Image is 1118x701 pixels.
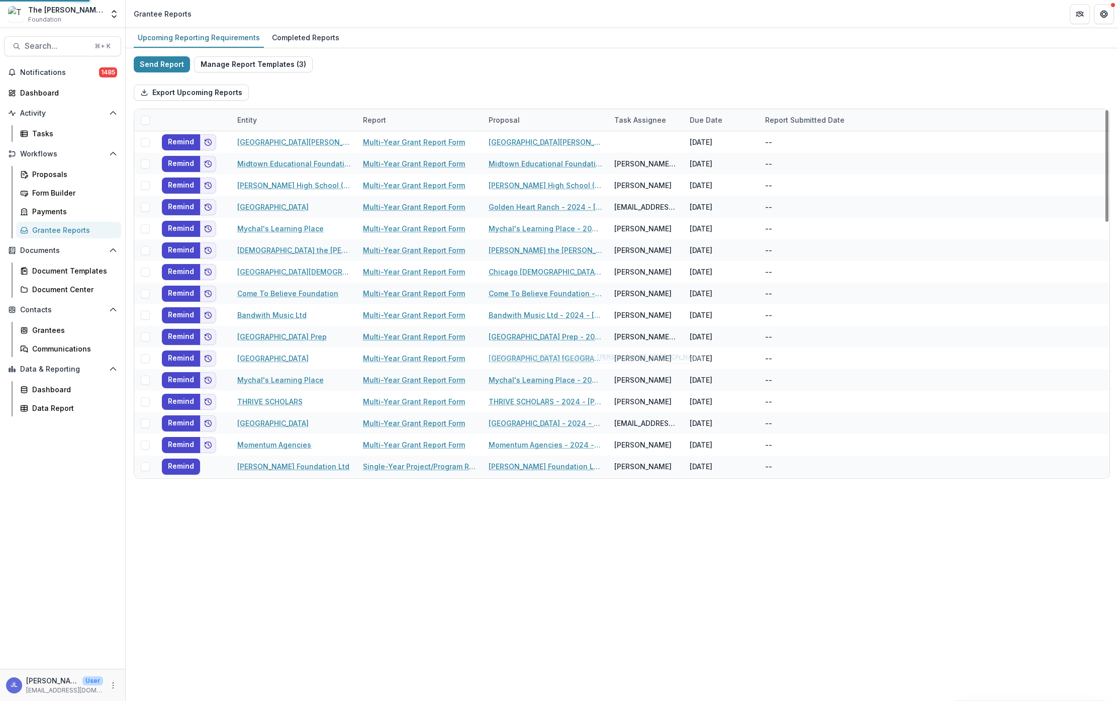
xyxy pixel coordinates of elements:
[614,223,672,234] div: [PERSON_NAME]
[489,180,602,191] a: [PERSON_NAME] High School (The [DEMOGRAPHIC_DATA] Bishops of Chicago) - 2024 - [PERSON_NAME] & [P...
[614,310,672,320] div: [PERSON_NAME]
[684,153,759,174] div: [DATE]
[237,137,351,147] a: [GEOGRAPHIC_DATA][PERSON_NAME][PERSON_NAME]
[200,372,216,388] button: Add to friends
[32,343,113,354] div: Communications
[363,375,465,385] a: Multi-Year Grant Report Form
[82,676,103,685] p: User
[107,4,121,24] button: Open entity switcher
[32,284,113,295] div: Document Center
[16,340,121,357] a: Communications
[765,267,772,277] div: --
[32,266,113,276] div: Document Templates
[134,56,190,72] button: Send Report
[483,109,608,131] div: Proposal
[231,115,263,125] div: Entity
[363,396,465,407] a: Multi-Year Grant Report Form
[16,262,121,279] a: Document Templates
[200,394,216,410] button: Add to friends
[765,353,772,364] div: --
[32,206,113,217] div: Payments
[489,375,602,385] a: Mychal's Learning Place - 2024 - [PERSON_NAME] & [PERSON_NAME] Foundation - Returning Grantee Form
[489,353,602,364] a: [GEOGRAPHIC_DATA] [GEOGRAPHIC_DATA] - 2024 - [PERSON_NAME] & [PERSON_NAME] Foundation - Returning...
[765,223,772,234] div: --
[489,245,602,255] a: [PERSON_NAME] the [PERSON_NAME] Jesuit College Prep - 2024 - [PERSON_NAME] & [PERSON_NAME] Founda...
[765,288,772,299] div: --
[765,331,772,342] div: --
[162,156,200,172] button: Remind
[765,158,772,169] div: --
[162,351,200,367] button: Remind
[765,396,772,407] div: --
[16,166,121,183] a: Proposals
[237,461,349,472] a: [PERSON_NAME] Foundation Ltd
[162,372,200,388] button: Remind
[684,131,759,153] div: [DATE]
[363,440,465,450] a: Multi-Year Grant Report Form
[614,202,678,212] div: [EMAIL_ADDRESS][DOMAIN_NAME]
[684,239,759,261] div: [DATE]
[4,146,121,162] button: Open Workflows
[162,199,200,215] button: Remind
[237,180,351,191] a: [PERSON_NAME] High School (The [DEMOGRAPHIC_DATA] [DEMOGRAPHIC_DATA] of [GEOGRAPHIC_DATA])
[684,218,759,239] div: [DATE]
[614,440,672,450] div: [PERSON_NAME]
[237,440,311,450] a: Momentum Agencies
[363,353,465,364] a: Multi-Year Grant Report Form
[99,67,117,77] span: 1485
[489,137,602,147] a: [GEOGRAPHIC_DATA][PERSON_NAME][PERSON_NAME] - 2024 - [PERSON_NAME] & [PERSON_NAME] Foundation - R...
[237,353,309,364] a: [GEOGRAPHIC_DATA]
[237,267,351,277] a: [GEOGRAPHIC_DATA][DEMOGRAPHIC_DATA]
[32,169,113,180] div: Proposals
[32,225,113,235] div: Grantee Reports
[25,41,88,51] span: Search...
[194,56,313,72] button: Manage Report Templates (3)
[363,418,465,428] a: Multi-Year Grant Report Form
[200,178,216,194] button: Add to friends
[614,245,672,255] div: [PERSON_NAME]
[363,461,477,472] a: Single-Year Project/Program Report Form
[357,109,483,131] div: Report
[200,307,216,323] button: Add to friends
[20,68,99,77] span: Notifications
[162,134,200,150] button: Remind
[237,223,324,234] a: Mychal's Learning Place
[4,361,121,377] button: Open Data & Reporting
[28,5,103,15] div: The [PERSON_NAME] & [PERSON_NAME]
[363,245,465,255] a: Multi-Year Grant Report Form
[237,202,309,212] a: [GEOGRAPHIC_DATA]
[16,203,121,220] a: Payments
[200,156,216,172] button: Add to friends
[162,178,200,194] button: Remind
[200,437,216,453] button: Add to friends
[16,322,121,338] a: Grantees
[134,28,264,48] a: Upcoming Reporting Requirements
[489,461,602,472] a: [PERSON_NAME] Foundation Ltd - 2025
[4,36,121,56] button: Search...
[32,384,113,395] div: Dashboard
[200,221,216,237] button: Add to friends
[363,288,465,299] a: Multi-Year Grant Report Form
[1094,4,1114,24] button: Get Help
[357,115,392,125] div: Report
[162,242,200,258] button: Remind
[20,87,113,98] div: Dashboard
[489,158,602,169] a: Midtown Educational Foundation - 2024 - [PERSON_NAME] & [PERSON_NAME] Foundation - Returning Gran...
[200,199,216,215] button: Add to friends
[684,283,759,304] div: [DATE]
[200,242,216,258] button: Add to friends
[489,331,602,342] a: [GEOGRAPHIC_DATA] Prep - 2024 - [PERSON_NAME] & [PERSON_NAME] Foundation - Returning Grantee Form
[20,365,105,374] span: Data & Reporting
[489,202,602,212] a: Golden Heart Ranch - 2024 - [PERSON_NAME] & [PERSON_NAME] Foundation - Returning Grantee Form
[162,329,200,345] button: Remind
[614,288,672,299] div: [PERSON_NAME]
[684,304,759,326] div: [DATE]
[134,84,249,101] button: Export Upcoming Reports
[11,682,18,688] div: Janice Lombardo
[162,264,200,280] button: Remind
[614,353,672,364] div: [PERSON_NAME]
[614,331,678,342] div: [PERSON_NAME] [PERSON_NAME]
[200,415,216,431] button: Add to friends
